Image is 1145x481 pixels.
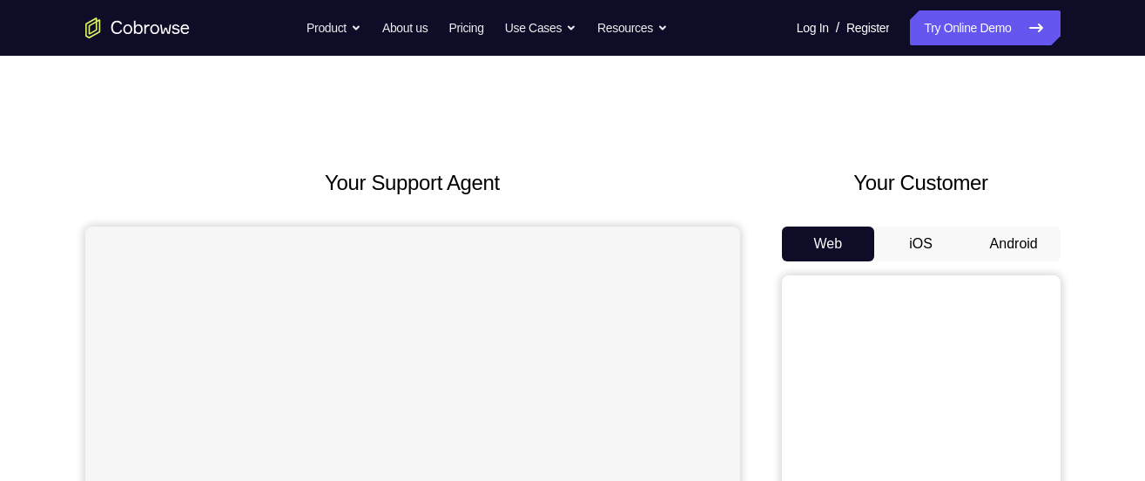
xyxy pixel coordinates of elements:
[874,227,967,261] button: iOS
[846,10,889,45] a: Register
[85,17,190,38] a: Go to the home page
[782,227,875,261] button: Web
[448,10,483,45] a: Pricing
[967,227,1061,261] button: Android
[382,10,428,45] a: About us
[505,10,576,45] button: Use Cases
[782,167,1061,199] h2: Your Customer
[597,10,668,45] button: Resources
[910,10,1060,45] a: Try Online Demo
[797,10,829,45] a: Log In
[85,167,740,199] h2: Your Support Agent
[306,10,361,45] button: Product
[836,17,839,38] span: /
